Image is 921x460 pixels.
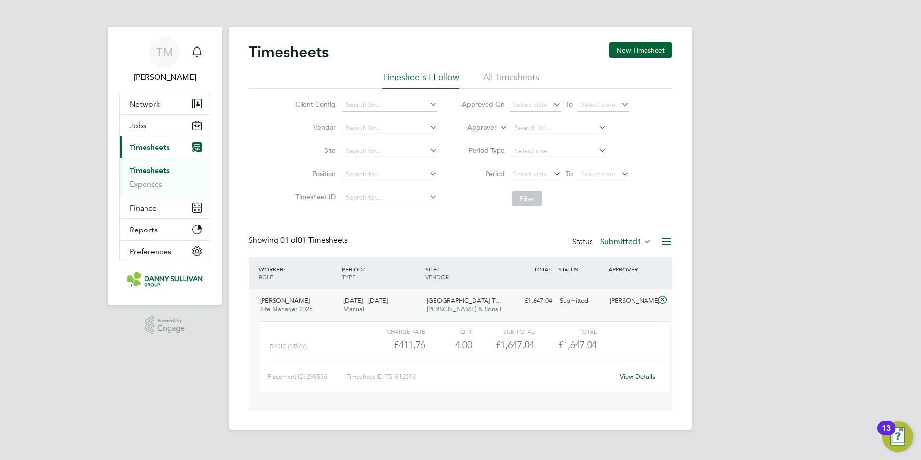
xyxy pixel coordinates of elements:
[145,316,185,335] a: Powered byEngage
[472,325,534,337] div: Sub Total
[513,170,548,178] span: Select date
[609,42,672,58] button: New Timesheet
[130,179,162,189] a: Expenses
[120,197,210,218] button: Finance
[572,235,653,249] div: Status
[425,273,449,281] span: VENDOR
[119,272,210,287] a: Go to home page
[292,192,336,201] label: Timesheet ID
[342,98,437,112] input: Search for...
[120,158,210,197] div: Timesheets
[130,247,171,256] span: Preferences
[534,265,551,273] span: TOTAL
[637,237,642,246] span: 1
[130,121,146,130] span: Jobs
[620,372,655,380] a: View Details
[120,115,210,136] button: Jobs
[130,203,157,213] span: Finance
[156,46,173,58] span: TM
[343,305,364,313] span: Manual
[506,293,556,309] div: £1,647.04
[461,169,505,178] label: Period
[563,167,576,180] span: To
[512,145,606,158] input: Select one
[280,235,298,245] span: 01 of
[606,260,656,278] div: APPROVER
[340,260,423,285] div: PERIOD
[346,369,614,384] div: Timesheet ID: TS1812013
[120,136,210,158] button: Timesheets
[427,297,501,305] span: [GEOGRAPHIC_DATA] T…
[249,42,329,62] h2: Timesheets
[119,71,210,83] span: Tai Marjadsingh
[437,265,439,273] span: /
[512,191,542,206] button: Filter
[600,237,651,246] label: Submitted
[292,146,336,155] label: Site
[342,122,437,135] input: Search for...
[119,37,210,83] a: TM[PERSON_NAME]
[283,265,285,273] span: /
[558,339,597,351] span: £1,647.04
[425,325,472,337] div: QTY
[256,260,340,285] div: WORKER
[280,235,348,245] span: 01 Timesheets
[472,337,534,353] div: £1,647.04
[461,146,505,155] label: Period Type
[882,421,913,452] button: Open Resource Center, 13 new notifications
[260,297,310,305] span: [PERSON_NAME]
[342,191,437,204] input: Search for...
[453,123,497,133] label: Approver
[130,143,170,152] span: Timesheets
[363,337,425,353] div: £411.76
[292,123,336,132] label: Vendor
[343,297,388,305] span: [DATE] - [DATE]
[534,325,596,337] div: Total
[108,27,222,305] nav: Main navigation
[270,343,307,350] span: Basic (£/day)
[127,272,203,287] img: dannysullivan-logo-retina.png
[513,100,548,109] span: Select date
[120,219,210,240] button: Reports
[259,273,273,281] span: ROLE
[606,293,656,309] div: [PERSON_NAME]
[512,122,606,135] input: Search for...
[563,98,576,110] span: To
[342,168,437,181] input: Search for...
[342,145,437,158] input: Search for...
[556,260,606,278] div: STATUS
[483,71,539,89] li: All Timesheets
[158,325,185,333] span: Engage
[292,169,336,178] label: Position
[556,293,606,309] div: Submitted
[249,235,350,245] div: Showing
[130,99,160,108] span: Network
[423,260,506,285] div: SITE
[427,305,510,313] span: [PERSON_NAME] & Sons L…
[363,325,425,337] div: Charge rate
[425,337,472,353] div: 4.00
[120,241,210,262] button: Preferences
[581,170,616,178] span: Select date
[260,305,313,313] span: Site Manager 2025
[158,316,185,325] span: Powered by
[292,100,336,108] label: Client Config
[363,265,365,273] span: /
[461,100,505,108] label: Approved On
[581,100,616,109] span: Select date
[268,369,346,384] div: Placement ID: 298556
[342,273,355,281] span: TYPE
[382,71,459,89] li: Timesheets I Follow
[882,428,891,441] div: 13
[130,166,170,175] a: Timesheets
[130,225,158,234] span: Reports
[120,93,210,114] button: Network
